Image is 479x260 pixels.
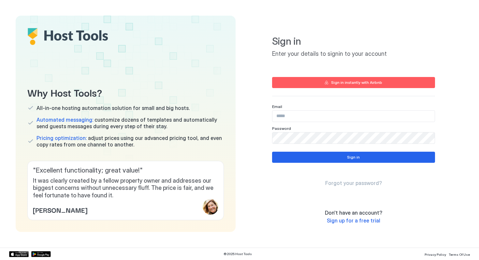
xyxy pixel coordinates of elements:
a: Forgot your password? [325,180,382,187]
a: App Store [9,251,29,257]
a: Terms Of Use [449,251,470,257]
input: Input Field [272,132,435,144]
span: Automated messaging: [36,116,93,123]
div: Sign in instantly with Airbnb [331,80,382,85]
div: Sign in [347,154,360,160]
input: Input Field [272,111,435,122]
a: Privacy Policy [425,251,446,257]
span: Privacy Policy [425,252,446,256]
div: profile [203,199,218,215]
span: It was clearly created by a fellow property owner and addresses our biggest concerns without unne... [33,177,218,199]
span: customize dozens of templates and automatically send guests messages during every step of their s... [36,116,224,130]
span: " Excellent functionality; great value! " [33,166,218,175]
span: All-in-one hosting automation solution for small and big hosts. [36,105,190,111]
button: Sign in [272,152,435,163]
span: Terms Of Use [449,252,470,256]
span: Sign in [272,35,435,48]
span: Password [272,126,291,131]
span: Why Host Tools? [27,85,224,99]
span: Email [272,104,282,109]
a: Google Play Store [31,251,51,257]
span: [PERSON_NAME] [33,205,87,215]
span: Pricing optimization: [36,135,87,141]
button: Sign in instantly with Airbnb [272,77,435,88]
span: adjust prices using our advanced pricing tool, and even copy rates from one channel to another. [36,135,224,148]
span: Forgot your password? [325,180,382,186]
span: © 2025 Host Tools [224,252,252,256]
span: Don't have an account? [325,209,382,216]
a: Sign up for a free trial [327,217,380,224]
span: Enter your details to signin to your account [272,50,435,58]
